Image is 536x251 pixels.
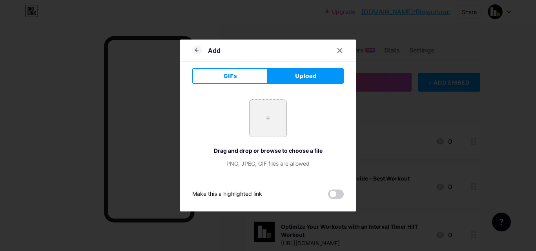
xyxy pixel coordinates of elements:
[223,72,237,80] span: GIFs
[268,68,344,84] button: Upload
[192,159,344,168] div: PNG, JPEG, GIF files are allowed
[208,46,221,55] div: Add
[295,72,317,80] span: Upload
[192,190,262,199] div: Make this a highlighted link
[192,146,344,155] div: Drag and drop or browse to choose a file
[192,68,268,84] button: GIFs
